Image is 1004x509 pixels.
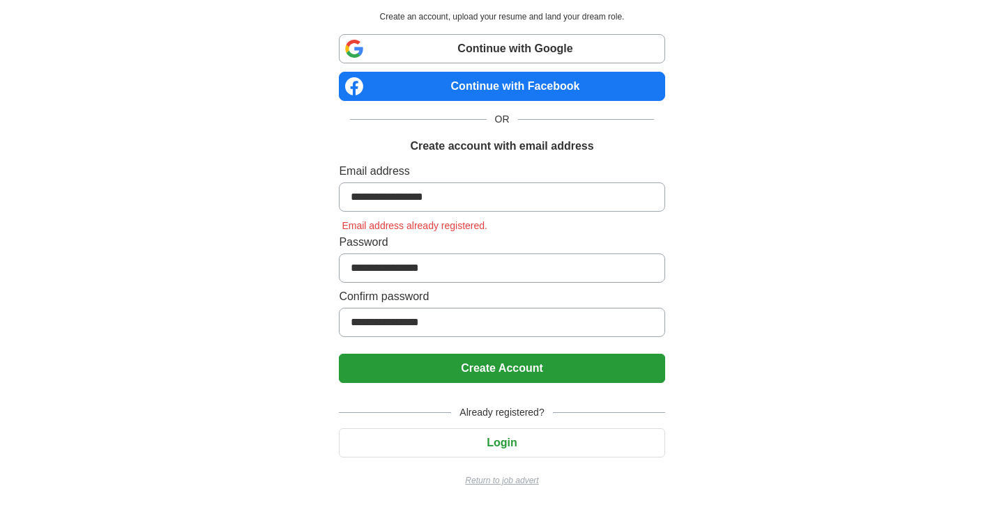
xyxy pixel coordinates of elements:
[339,474,664,487] a: Return to job advert
[342,10,662,23] p: Create an account, upload your resume and land your dream role.
[339,220,490,231] span: Email address already registered.
[339,437,664,448] a: Login
[487,112,518,127] span: OR
[451,405,552,420] span: Already registered?
[339,288,664,305] label: Confirm password
[339,72,664,101] a: Continue with Facebook
[339,163,664,180] label: Email address
[339,34,664,63] a: Continue with Google
[339,354,664,383] button: Create Account
[339,234,664,251] label: Password
[339,428,664,457] button: Login
[410,138,593,155] h1: Create account with email address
